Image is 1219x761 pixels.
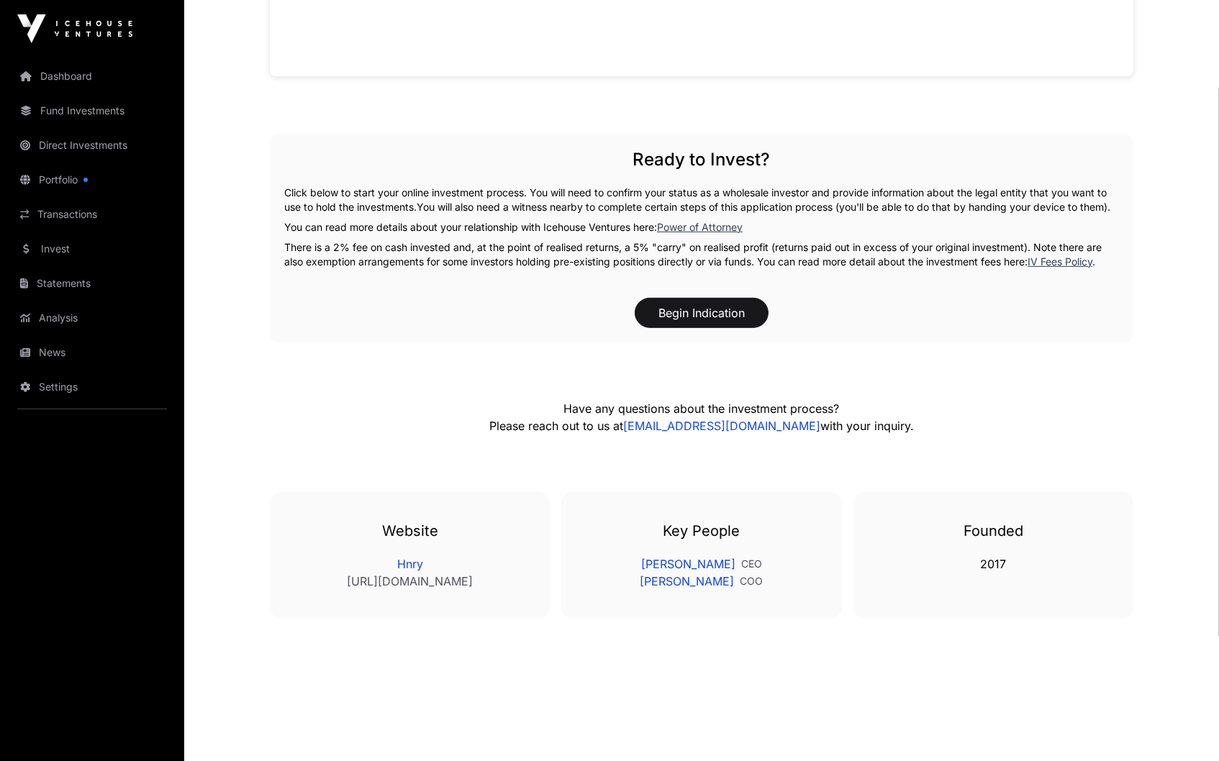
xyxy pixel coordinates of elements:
[623,419,820,433] a: [EMAIL_ADDRESS][DOMAIN_NAME]
[12,268,173,299] a: Statements
[12,129,173,161] a: Direct Investments
[1147,692,1219,761] iframe: Chat Widget
[635,298,769,328] button: Begin Indication
[740,574,763,588] p: COO
[12,233,173,265] a: Invest
[640,573,734,590] a: [PERSON_NAME]
[284,186,1119,214] p: Click below to start your online investment process. You will need to confirm your status as a wh...
[590,521,812,541] h3: Key People
[12,302,173,334] a: Analysis
[299,521,521,541] h3: Website
[17,14,132,43] img: Icehouse Ventures Logo
[882,555,1105,573] p: 2017
[417,201,1110,213] span: You will also need a witness nearby to complete certain steps of this application process (you'll...
[641,555,735,573] a: [PERSON_NAME]
[284,148,1119,171] h2: Ready to Invest?
[741,557,762,571] p: CEO
[12,371,173,403] a: Settings
[12,337,173,368] a: News
[12,164,173,196] a: Portfolio
[1028,255,1092,268] a: IV Fees Policy
[284,240,1119,269] p: There is a 2% fee on cash invested and, at the point of realised returns, a 5% "carry" on realise...
[657,221,743,233] a: Power of Attorney
[12,95,173,127] a: Fund Investments
[299,573,521,590] a: [URL][DOMAIN_NAME]
[882,521,1105,541] h3: Founded
[284,220,1119,234] p: You can read more details about your relationship with Icehouse Ventures here:
[299,555,521,573] a: Hnry
[12,199,173,230] a: Transactions
[12,60,173,92] a: Dashboard
[378,400,1025,434] p: Have any questions about the investment process? Please reach out to us at with your inquiry.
